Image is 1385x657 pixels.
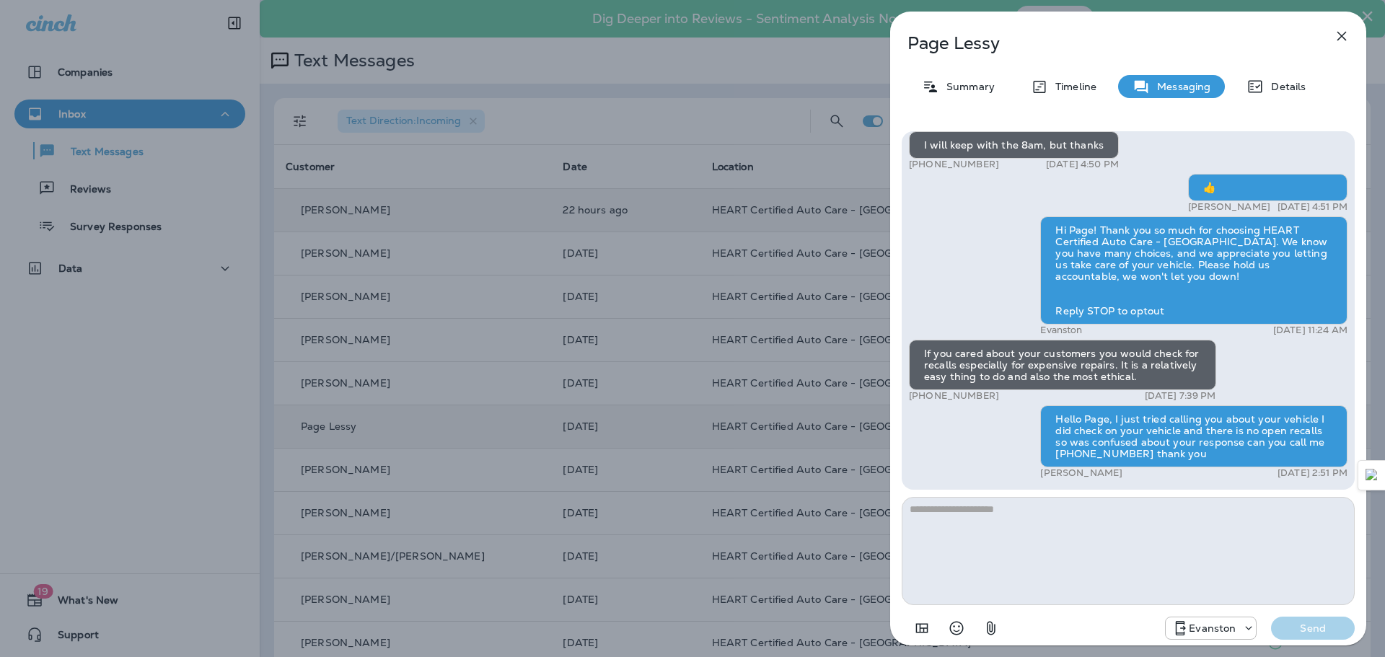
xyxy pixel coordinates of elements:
p: Details [1264,81,1306,92]
div: 👍 [1188,174,1347,201]
button: Add in a premade template [907,614,936,643]
p: [DATE] 11:24 AM [1273,325,1347,336]
p: [PHONE_NUMBER] [909,159,999,170]
p: [PERSON_NAME] [1040,467,1122,479]
button: Select an emoji [942,614,971,643]
p: [DATE] 4:50 PM [1046,159,1119,170]
img: Detect Auto [1366,469,1379,482]
p: Evanston [1040,325,1082,336]
p: Page Lessy [907,33,1301,53]
p: Messaging [1150,81,1210,92]
p: Evanston [1189,622,1236,634]
p: [DATE] 4:51 PM [1278,201,1347,213]
div: Hello Page, I just tried calling you about your vehicle I did check on your vehicle and there is ... [1040,405,1347,467]
p: [DATE] 7:39 PM [1145,390,1216,402]
p: Summary [939,81,995,92]
p: Timeline [1048,81,1096,92]
div: I will keep with the 8am, but thanks [909,131,1119,159]
p: [DATE] 2:51 PM [1278,467,1347,479]
div: Hi Page! Thank you so much for choosing HEART Certified Auto Care - [GEOGRAPHIC_DATA]. We know yo... [1040,216,1347,325]
p: [PHONE_NUMBER] [909,390,999,402]
p: [PERSON_NAME] [1188,201,1270,213]
div: +1 (847) 892-1225 [1166,619,1256,637]
div: If you cared about your customers you would check for recalls especially for expensive repairs. I... [909,340,1216,390]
